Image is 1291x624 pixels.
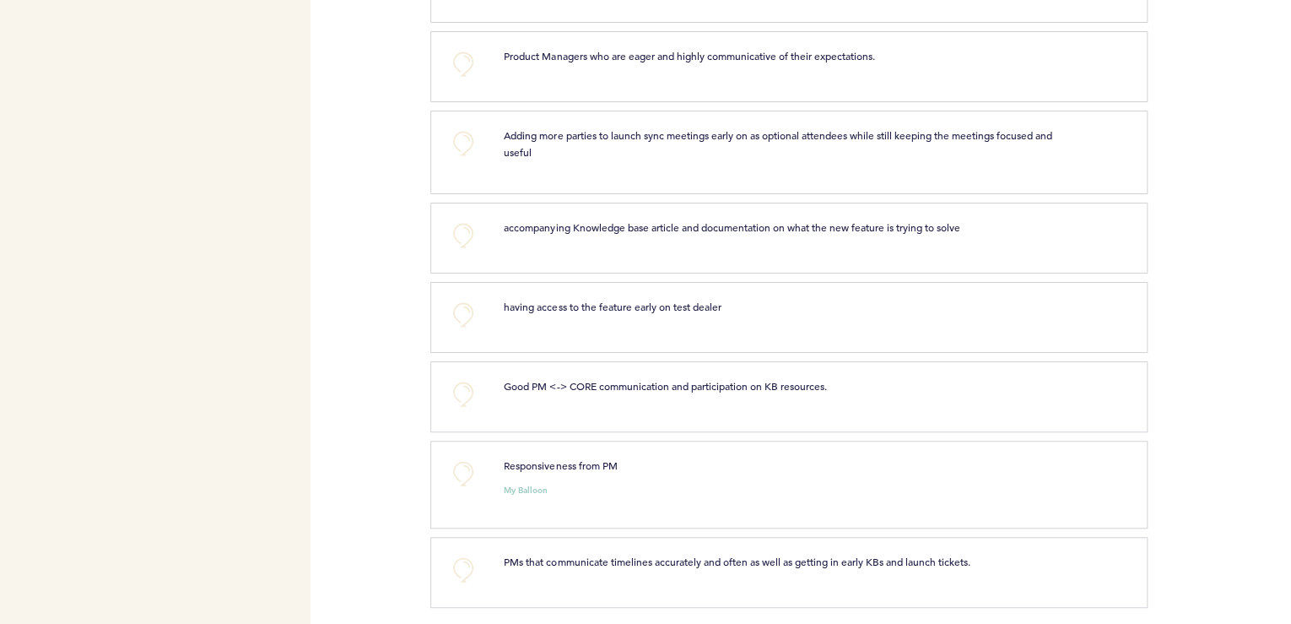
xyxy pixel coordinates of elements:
span: Responsiveness from PM [504,459,617,472]
small: My Balloon [504,486,548,495]
span: Good PM <-> CORE communication and participation on KB resources. [504,379,826,393]
span: Product Managers who are eager and highly communicative of their expectations. [504,49,874,62]
span: having access to the feature early on test dealer [504,300,721,313]
span: accompanying Knowledge base article and documentation on what the new feature is trying to solve [504,220,959,234]
span: PMs that communicate timelines accurately and often as well as getting in early KBs and launch ti... [504,555,970,568]
span: Adding more parties to launch sync meetings early on as optional attendees while still keeping th... [504,128,1054,159]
